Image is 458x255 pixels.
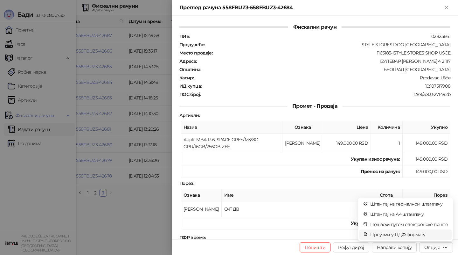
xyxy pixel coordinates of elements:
[206,235,451,240] div: [DATE] 14:51:48
[179,235,206,240] strong: ПФР време :
[179,83,201,89] strong: ИД купца :
[403,165,450,178] td: 149.000,00 RSD
[323,121,371,134] th: Цена
[202,67,451,72] div: БЕОГРАД [GEOGRAPHIC_DATA]
[403,121,450,134] th: Укупно
[443,4,450,11] button: Close
[323,134,371,153] td: 149.000,00 RSD
[179,42,205,47] strong: Предузеће :
[403,134,450,153] td: 149.000,00 RSD
[377,189,403,201] th: Стопа
[370,231,448,238] span: Преузми у ПДФ формату
[370,200,448,208] span: Штампај на термалном штампачу
[372,242,417,252] button: Направи копију
[201,91,451,97] div: 1289/3.9.0-271492b
[403,189,450,201] th: Порез
[377,244,412,250] span: Направи копију
[300,242,331,252] button: Поништи
[194,75,451,81] div: Prodavac Ušće
[191,33,451,39] div: 102825661
[282,121,323,134] th: Ознака
[333,242,369,252] button: Рефундирај
[419,242,453,252] button: Опције
[179,113,200,118] strong: Артикли :
[370,211,448,218] span: Штампај на А4 штампачу
[202,83,451,89] div: 10:107517908
[351,156,400,162] strong: Укупан износ рачуна :
[370,221,448,228] span: Пошаљи путем електронске поште
[282,134,323,153] td: [PERSON_NAME]
[206,42,451,47] div: ISTYLE STORES DOO [GEOGRAPHIC_DATA]
[287,103,343,109] span: Промет - Продаја
[222,189,377,201] th: Име
[181,189,222,201] th: Ознака
[181,134,282,153] td: Apple MBA 13.6: SPACE GREY/M3/8C GPU/16GB/256GB-ZEE
[179,33,190,39] strong: ПИБ :
[179,67,201,72] strong: Општина :
[179,4,443,11] div: Преглед рачуна 558FBUZ3-558FBUZ3-42684
[351,220,400,226] strong: Укупан износ пореза:
[213,50,451,56] div: 1165185-ISTYLE STORES SHOP UŠĆE
[371,134,403,153] td: 1
[403,153,450,165] td: 149.000,00 RSD
[179,58,197,64] strong: Адреса :
[222,201,377,217] td: О-ПДВ
[181,201,222,217] td: [PERSON_NAME]
[179,75,194,81] strong: Касир :
[179,180,194,186] strong: Порез :
[371,121,403,134] th: Количина
[424,244,440,250] div: Опције
[179,91,200,97] strong: ПОС број :
[181,121,282,134] th: Назив
[179,50,212,56] strong: Место продаје :
[361,169,400,174] strong: Пренос на рачун :
[198,58,451,64] div: БУЛЕВАР [PERSON_NAME] 4 2 117
[288,24,342,30] span: Фискални рачун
